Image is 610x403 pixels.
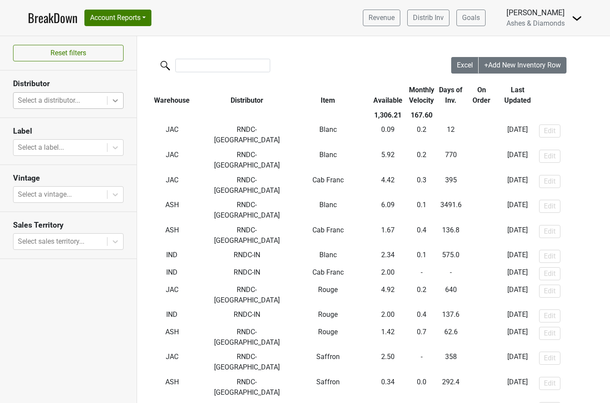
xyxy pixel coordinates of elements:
[312,176,344,184] span: Cab Franc
[316,353,340,361] span: Saffron
[436,325,466,350] td: 62.6
[13,45,124,61] button: Reset filters
[498,123,537,148] td: [DATE]
[407,265,436,282] td: -
[319,201,337,209] span: Blanc
[137,248,207,265] td: IND
[369,282,407,308] td: 4.92
[498,350,537,375] td: [DATE]
[484,61,561,69] span: +Add New Inventory Row
[539,124,560,138] button: Edit
[498,173,537,198] td: [DATE]
[436,248,466,265] td: 575.0
[137,123,207,148] td: JAC
[436,265,466,282] td: -
[312,268,344,276] span: Cab Franc
[319,125,337,134] span: Blanc
[539,352,560,365] button: Edit
[407,123,436,148] td: 0.2
[457,61,473,69] span: Excel
[466,148,498,173] td: -
[319,251,337,259] span: Blanc
[207,307,287,325] td: RNDC-IN
[466,248,498,265] td: -
[137,282,207,308] td: JAC
[539,175,560,188] button: Edit
[137,173,207,198] td: JAC
[207,282,287,308] td: RNDC-[GEOGRAPHIC_DATA]
[207,123,287,148] td: RNDC-[GEOGRAPHIC_DATA]
[407,223,436,248] td: 0.4
[137,83,207,108] th: Warehouse: activate to sort column ascending
[479,57,566,74] button: +Add New Inventory Row
[466,282,498,308] td: -
[436,123,466,148] td: 12
[13,79,124,88] h3: Distributor
[207,375,287,400] td: RNDC-[GEOGRAPHIC_DATA]
[369,148,407,173] td: 5.92
[466,198,498,223] td: -
[539,225,560,238] button: Edit
[28,9,77,27] a: BreakDown
[456,10,486,26] a: Goals
[407,10,449,26] a: Distrib Inv
[13,174,124,183] h3: Vintage
[369,223,407,248] td: 1.67
[466,123,498,148] td: -
[369,173,407,198] td: 4.42
[318,285,338,294] span: Rouge
[436,282,466,308] td: 640
[572,13,582,24] img: Dropdown Menu
[316,378,340,386] span: Saffron
[369,350,407,375] td: 2.50
[207,83,287,108] th: Distributor: activate to sort column ascending
[466,173,498,198] td: -
[539,327,560,340] button: Edit
[407,248,436,265] td: 0.1
[539,200,560,213] button: Edit
[207,265,287,282] td: RNDC-IN
[286,83,369,108] th: Item: activate to sort column ascending
[498,307,537,325] td: [DATE]
[498,148,537,173] td: [DATE]
[318,328,338,336] span: Rouge
[436,83,466,108] th: Days of Inv.: activate to sort column ascending
[498,223,537,248] td: [DATE]
[369,307,407,325] td: 2.00
[498,325,537,350] td: [DATE]
[498,375,537,400] td: [DATE]
[436,198,466,223] td: 3491.6
[539,267,560,280] button: Edit
[319,151,337,159] span: Blanc
[137,375,207,400] td: ASH
[466,223,498,248] td: -
[407,108,436,123] th: 167.60
[466,325,498,350] td: -
[436,307,466,325] td: 137.6
[407,307,436,325] td: 0.4
[506,7,565,18] div: [PERSON_NAME]
[13,221,124,230] h3: Sales Territory
[498,265,537,282] td: [DATE]
[436,148,466,173] td: 770
[466,307,498,325] td: -
[436,375,466,400] td: 292.4
[369,108,407,123] th: 1,306.21
[369,248,407,265] td: 2.34
[207,223,287,248] td: RNDC-[GEOGRAPHIC_DATA]
[207,325,287,350] td: RNDC-[GEOGRAPHIC_DATA]
[207,198,287,223] td: RNDC-[GEOGRAPHIC_DATA]
[369,83,407,108] th: Available: activate to sort column ascending
[466,350,498,375] td: -
[207,148,287,173] td: RNDC-[GEOGRAPHIC_DATA]
[539,285,560,298] button: Edit
[369,265,407,282] td: 2.00
[369,123,407,148] td: 0.09
[436,350,466,375] td: 358
[498,248,537,265] td: [DATE]
[407,148,436,173] td: 0.2
[498,282,537,308] td: [DATE]
[498,198,537,223] td: [DATE]
[498,83,537,108] th: Last Updated: activate to sort column ascending
[137,148,207,173] td: JAC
